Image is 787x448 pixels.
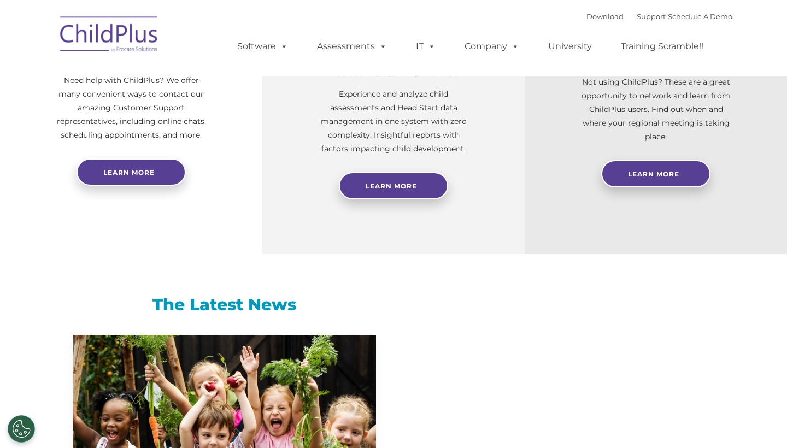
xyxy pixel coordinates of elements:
font: | [586,12,732,21]
span: Learn more [103,168,155,176]
span: Learn More [366,182,417,190]
a: Assessments [306,36,398,57]
p: Experience and analyze child assessments and Head Start data management in one system with zero c... [317,87,470,156]
p: Need help with ChildPlus? We offer many convenient ways to contact our amazing Customer Support r... [55,74,208,142]
a: Schedule A Demo [668,12,732,21]
a: Training Scramble!! [610,36,714,57]
a: Software [226,36,299,57]
a: Learn More [601,160,710,187]
a: Download [586,12,624,21]
a: Learn More [339,172,448,199]
a: Learn more [77,158,186,186]
img: ChildPlus by Procare Solutions [55,9,164,63]
a: University [537,36,603,57]
h3: The Latest News [73,294,376,316]
a: Company [454,36,530,57]
span: Learn More [628,170,679,178]
p: Not using ChildPlus? These are a great opportunity to network and learn from ChildPlus users. Fin... [579,75,732,144]
a: IT [405,36,447,57]
a: Support [637,12,666,21]
button: Cookies Settings [8,415,35,443]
